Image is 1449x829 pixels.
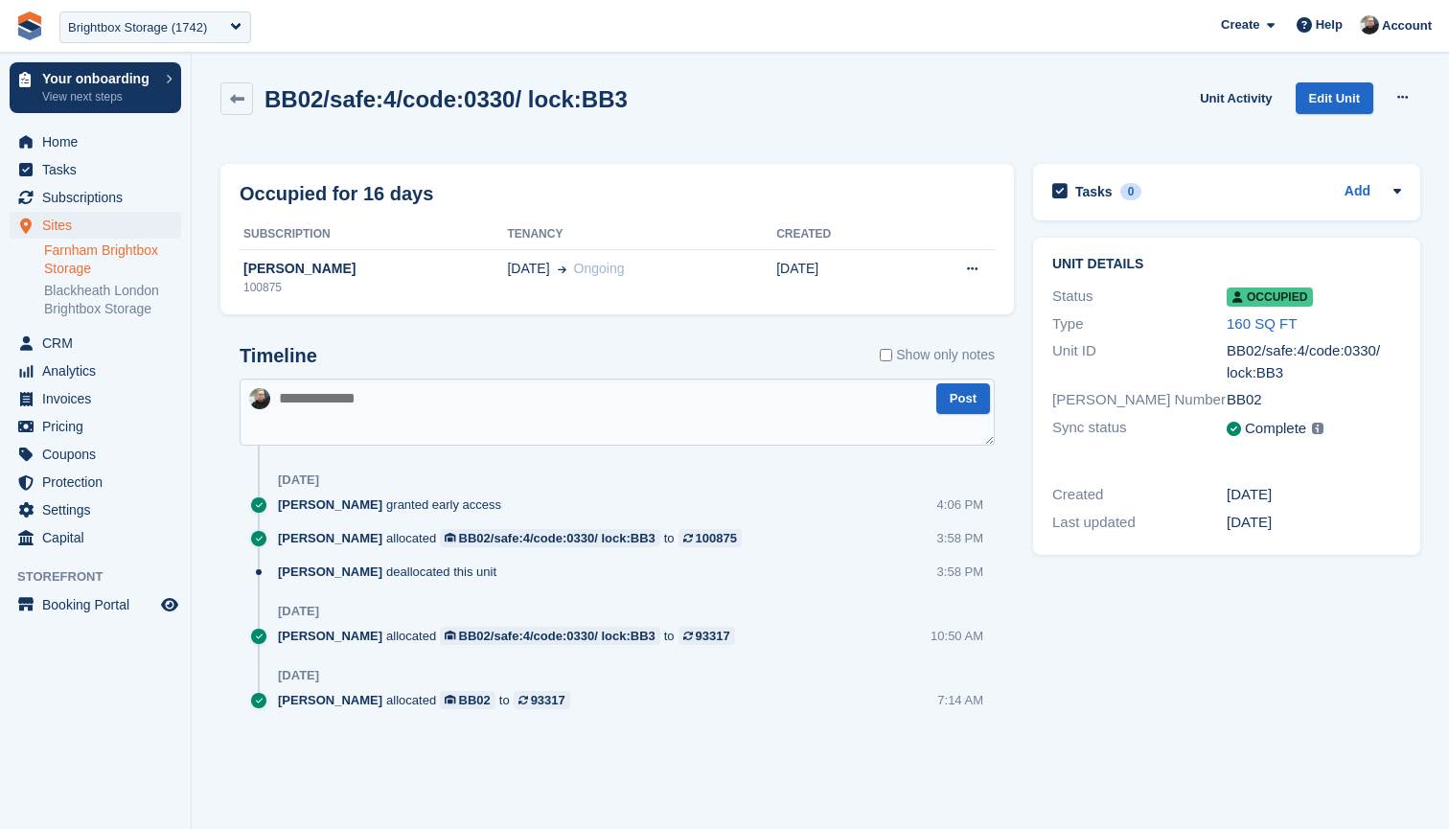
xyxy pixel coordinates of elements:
[42,72,156,85] p: Your onboarding
[931,627,983,645] div: 10:50 AM
[278,472,319,488] div: [DATE]
[158,593,181,616] a: Preview store
[696,529,737,547] div: 100875
[68,18,207,37] div: Brightbox Storage (1742)
[10,413,181,440] a: menu
[42,413,157,440] span: Pricing
[278,627,745,645] div: allocated to
[937,529,983,547] div: 3:58 PM
[278,627,382,645] span: [PERSON_NAME]
[1227,484,1401,506] div: [DATE]
[1192,82,1279,114] a: Unit Activity
[44,242,181,278] a: Farnham Brightbox Storage
[459,529,655,547] div: BB02/safe:4/code:0330/ lock:BB3
[1382,16,1432,35] span: Account
[240,259,507,279] div: [PERSON_NAME]
[507,219,776,250] th: Tenancy
[1296,82,1373,114] a: Edit Unit
[936,383,990,415] button: Post
[514,691,570,709] a: 93317
[42,212,157,239] span: Sites
[880,345,995,365] label: Show only notes
[1120,183,1142,200] div: 0
[42,184,157,211] span: Subscriptions
[264,86,628,112] h2: BB02/safe:4/code:0330/ lock:BB3
[278,495,382,514] span: [PERSON_NAME]
[1221,15,1259,35] span: Create
[42,524,157,551] span: Capital
[42,156,157,183] span: Tasks
[937,495,983,514] div: 4:06 PM
[10,330,181,357] a: menu
[574,261,625,276] span: Ongoing
[278,691,580,709] div: allocated to
[880,345,892,365] input: Show only notes
[10,385,181,412] a: menu
[531,691,565,709] div: 93317
[240,279,507,296] div: 100875
[10,496,181,523] a: menu
[10,128,181,155] a: menu
[10,469,181,495] a: menu
[1316,15,1343,35] span: Help
[1245,418,1306,440] div: Complete
[10,212,181,239] a: menu
[278,563,506,581] div: deallocated this unit
[42,441,157,468] span: Coupons
[1052,512,1227,534] div: Last updated
[678,627,735,645] a: 93317
[507,259,549,279] span: [DATE]
[696,627,730,645] div: 93317
[678,529,742,547] a: 100875
[42,496,157,523] span: Settings
[1360,15,1379,35] img: Tom Huddleston
[1052,340,1227,383] div: Unit ID
[278,563,382,581] span: [PERSON_NAME]
[10,591,181,618] a: menu
[278,529,382,547] span: [PERSON_NAME]
[1227,340,1401,383] div: BB02/safe:4/code:0330/ lock:BB3
[1227,512,1401,534] div: [DATE]
[10,441,181,468] a: menu
[1227,315,1297,332] a: 160 SQ FT
[440,627,660,645] a: BB02/safe:4/code:0330/ lock:BB3
[278,529,751,547] div: allocated to
[42,469,157,495] span: Protection
[1345,181,1370,203] a: Add
[10,156,181,183] a: menu
[1312,423,1323,434] img: icon-info-grey-7440780725fd019a000dd9b08b2336e03edf1995a4989e88bcd33f0948082b44.svg
[42,330,157,357] span: CRM
[44,282,181,318] a: Blackheath London Brightbox Storage
[278,604,319,619] div: [DATE]
[42,88,156,105] p: View next steps
[440,691,495,709] a: BB02
[1227,288,1313,307] span: Occupied
[1227,389,1401,411] div: BB02
[1052,257,1401,272] h2: Unit details
[1052,313,1227,335] div: Type
[1052,286,1227,308] div: Status
[17,567,191,587] span: Storefront
[240,219,507,250] th: Subscription
[10,357,181,384] a: menu
[440,529,660,547] a: BB02/safe:4/code:0330/ lock:BB3
[240,179,433,208] h2: Occupied for 16 days
[937,563,983,581] div: 3:58 PM
[10,62,181,113] a: Your onboarding View next steps
[42,591,157,618] span: Booking Portal
[1052,389,1227,411] div: [PERSON_NAME] Number
[42,357,157,384] span: Analytics
[776,219,902,250] th: Created
[278,691,382,709] span: [PERSON_NAME]
[1052,417,1227,441] div: Sync status
[459,627,655,645] div: BB02/safe:4/code:0330/ lock:BB3
[42,128,157,155] span: Home
[42,385,157,412] span: Invoices
[15,12,44,40] img: stora-icon-8386f47178a22dfd0bd8f6a31ec36ba5ce8667c1dd55bd0f319d3a0aa187defe.svg
[278,668,319,683] div: [DATE]
[278,495,511,514] div: granted early access
[249,388,270,409] img: Tom Huddleston
[240,345,317,367] h2: Timeline
[1052,484,1227,506] div: Created
[1075,183,1113,200] h2: Tasks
